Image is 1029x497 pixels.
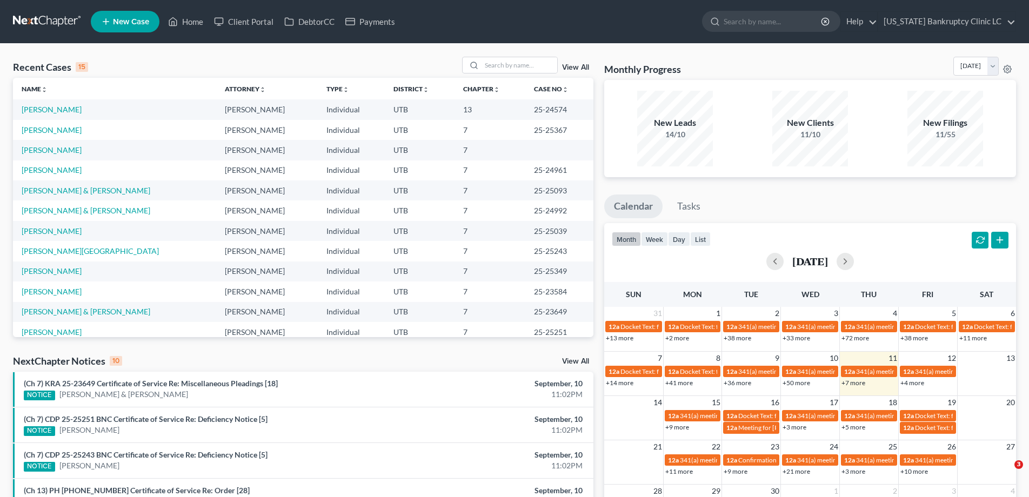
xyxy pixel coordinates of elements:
i: unfold_more [41,86,48,93]
td: UTB [385,180,455,200]
td: 7 [455,180,525,200]
span: 12a [726,456,737,464]
a: +21 more [783,467,810,475]
span: Meeting for [PERSON_NAME] [738,424,823,432]
td: UTB [385,99,455,119]
input: Search by name... [482,57,557,73]
span: 10 [828,352,839,365]
td: [PERSON_NAME] [216,140,318,160]
span: 13 [1005,352,1016,365]
td: UTB [385,281,455,301]
span: 22 [711,440,721,453]
button: month [612,232,641,246]
a: [PERSON_NAME] & [PERSON_NAME] [22,307,150,316]
span: 341(a) meeting for [PERSON_NAME] [738,323,843,331]
a: (Ch 13) PH [PHONE_NUMBER] Certificate of Service Re: Order [28] [24,486,250,495]
div: New Filings [907,117,983,129]
a: [PERSON_NAME] & [PERSON_NAME] [22,186,150,195]
a: +11 more [959,334,987,342]
td: [PERSON_NAME] [216,302,318,322]
td: [PERSON_NAME] [216,99,318,119]
span: 12a [609,367,619,375]
span: Docket Text: for [PERSON_NAME] [620,323,717,331]
td: Individual [318,99,385,119]
span: 12a [903,367,914,375]
a: [PERSON_NAME][GEOGRAPHIC_DATA] [22,246,159,256]
div: 11/10 [772,129,848,140]
td: 25-25349 [525,261,593,281]
span: 17 [828,396,839,409]
a: +4 more [900,379,924,387]
a: +5 more [841,423,865,431]
span: 25 [887,440,898,453]
span: 341(a) meeting for [PERSON_NAME] [PERSON_NAME] [856,323,1012,331]
td: 13 [455,99,525,119]
span: Docket Text: for [PERSON_NAME] & [PERSON_NAME] [680,367,834,375]
span: Tue [744,290,758,299]
td: [PERSON_NAME] [216,180,318,200]
a: Payments [340,12,400,31]
span: 341(a) meeting for [PERSON_NAME] [797,367,901,375]
span: 6 [1010,307,1016,320]
span: Docket Text: for [PERSON_NAME] [680,323,777,331]
a: +3 more [841,467,865,475]
td: Individual [318,140,385,160]
iframe: Intercom live chat [992,460,1018,486]
a: [PERSON_NAME] [22,226,82,236]
span: 341(a) meeting for [PERSON_NAME] [738,367,843,375]
button: day [668,232,690,246]
span: 341(a) meeting for [PERSON_NAME] [797,323,901,331]
a: +14 more [606,379,633,387]
span: Docket Text: for [PERSON_NAME] [915,424,1012,432]
i: unfold_more [423,86,429,93]
span: 12a [726,323,737,331]
span: Docket Text: for [PERSON_NAME] [620,367,717,375]
span: 341(a) meeting for [PERSON_NAME] [856,456,960,464]
div: 11:02PM [404,460,583,471]
span: 12a [785,367,796,375]
td: 7 [455,322,525,342]
div: 14/10 [637,129,713,140]
div: September, 10 [404,485,583,496]
a: (Ch 7) CDP 25-25251 BNC Certificate of Service Re: Deficiency Notice [5] [24,414,268,424]
div: 10 [110,356,122,366]
a: +11 more [665,467,693,475]
a: +3 more [783,423,806,431]
span: 12a [668,367,679,375]
a: [PERSON_NAME] [22,105,82,114]
td: 7 [455,302,525,322]
a: +50 more [783,379,810,387]
td: 25-23584 [525,281,593,301]
span: 12a [726,424,737,432]
td: [PERSON_NAME] [216,281,318,301]
span: 15 [711,396,721,409]
span: 12a [903,456,914,464]
a: [PERSON_NAME] [59,425,119,435]
a: +36 more [724,379,751,387]
td: Individual [318,221,385,241]
td: Individual [318,200,385,220]
div: 11/55 [907,129,983,140]
i: unfold_more [493,86,500,93]
td: 25-24992 [525,200,593,220]
td: [PERSON_NAME] [216,241,318,261]
a: [US_STATE] Bankruptcy Clinic LC [878,12,1015,31]
span: 12a [668,456,679,464]
a: +41 more [665,379,693,387]
span: 12a [903,424,914,432]
span: 12a [785,323,796,331]
a: Typeunfold_more [326,85,349,93]
td: 25-25251 [525,322,593,342]
td: [PERSON_NAME] [216,200,318,220]
a: +2 more [665,334,689,342]
span: 12a [962,323,973,331]
td: [PERSON_NAME] [216,261,318,281]
td: UTB [385,302,455,322]
td: Individual [318,120,385,140]
span: New Case [113,18,149,26]
span: 27 [1005,440,1016,453]
span: Docket Text: for [PERSON_NAME] [738,412,835,420]
span: 12a [903,412,914,420]
a: (Ch 7) CDP 25-25243 BNC Certificate of Service Re: Deficiency Notice [5] [24,450,268,459]
span: 12a [844,456,855,464]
